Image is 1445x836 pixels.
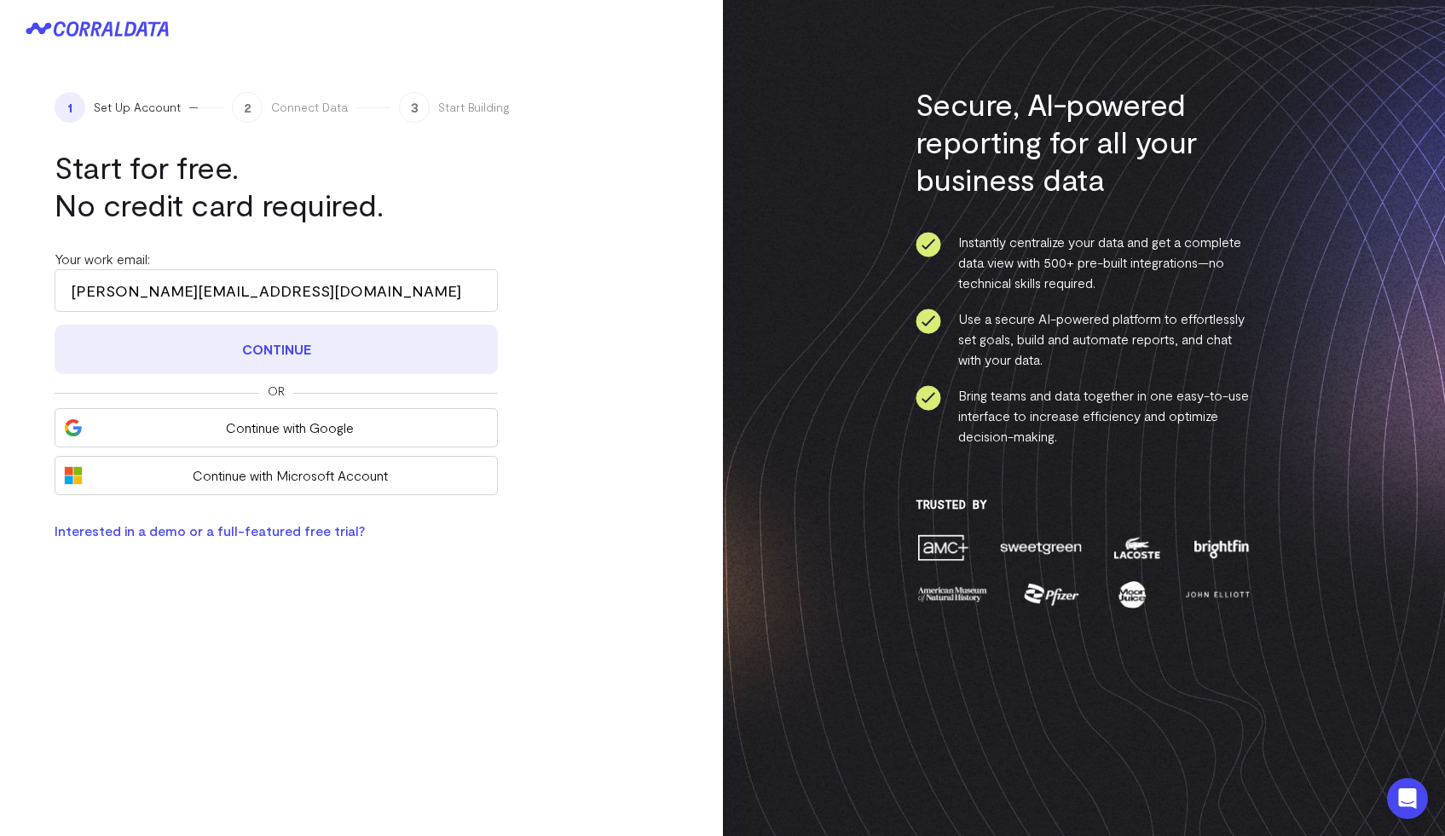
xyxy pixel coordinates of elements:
[916,498,1252,511] h3: Trusted By
[55,251,150,267] label: Your work email:
[91,465,488,486] span: Continue with Microsoft Account
[916,232,1252,293] li: Instantly centralize your data and get a complete data view with 500+ pre-built integrations—no t...
[55,456,498,495] button: Continue with Microsoft Account
[1387,778,1428,819] div: Open Intercom Messenger
[94,99,181,116] span: Set Up Account
[438,99,510,116] span: Start Building
[55,148,498,223] h1: Start for free. No credit card required.
[268,383,285,400] span: Or
[55,269,498,312] input: Enter your work email address
[916,85,1252,198] h3: Secure, AI-powered reporting for all your business data
[271,99,348,116] span: Connect Data
[55,92,85,123] span: 1
[916,385,1252,447] li: Bring teams and data together in one easy-to-use interface to increase efficiency and optimize de...
[232,92,263,123] span: 2
[916,308,1252,370] li: Use a secure AI-powered platform to effortlessly set goals, build and automate reports, and chat ...
[399,92,430,123] span: 3
[55,325,498,374] button: Continue
[55,408,498,447] button: Continue with Google
[91,418,488,438] span: Continue with Google
[55,522,365,539] a: Interested in a demo or a full-featured free trial?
